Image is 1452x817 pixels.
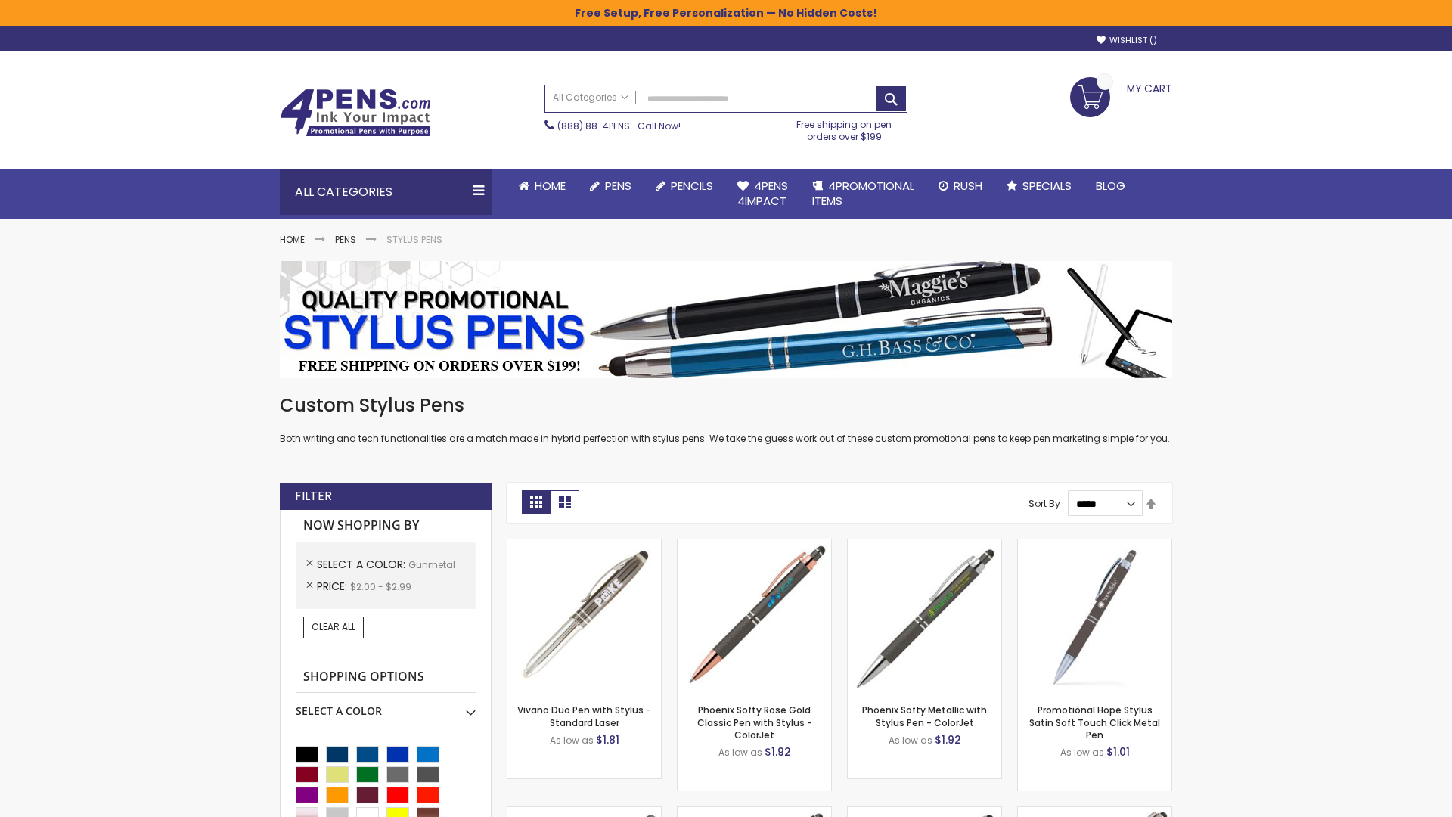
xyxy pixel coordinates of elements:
[578,169,644,203] a: Pens
[1084,169,1137,203] a: Blog
[317,557,408,572] span: Select A Color
[296,693,476,719] div: Select A Color
[517,704,651,728] a: Vivano Duo Pen with Stylus - Standard Laser
[296,510,476,542] strong: Now Shopping by
[605,178,631,194] span: Pens
[295,488,332,505] strong: Filter
[545,85,636,110] a: All Categories
[926,169,994,203] a: Rush
[1096,178,1125,194] span: Blog
[280,169,492,215] div: All Categories
[335,233,356,246] a: Pens
[800,169,926,219] a: 4PROMOTIONALITEMS
[1018,539,1171,551] a: Promotional Hope Stylus Satin Soft Touch Click Metal Pen-Gunmetal
[718,746,762,759] span: As low as
[350,580,411,593] span: $2.00 - $2.99
[522,490,551,514] strong: Grid
[848,539,1001,551] a: Phoenix Softy Metallic with Stylus Pen - ColorJet-Gunmetal
[862,704,987,728] a: Phoenix Softy Metallic with Stylus Pen - ColorJet
[935,732,961,747] span: $1.92
[296,661,476,694] strong: Shopping Options
[1106,744,1130,760] span: $1.01
[550,734,594,747] span: As low as
[280,89,431,137] img: 4Pens Custom Pens and Promotional Products
[557,120,681,132] span: - Call Now!
[507,169,578,203] a: Home
[644,169,725,203] a: Pencils
[737,178,788,209] span: 4Pens 4impact
[725,169,800,219] a: 4Pens4impact
[535,178,566,194] span: Home
[678,539,831,551] a: Phoenix Softy Rose Gold Classic Pen with Stylus - ColorJet-Gunmetal
[317,579,350,594] span: Price
[889,734,932,747] span: As low as
[994,169,1084,203] a: Specials
[1029,704,1160,741] a: Promotional Hope Stylus Satin Soft Touch Click Metal Pen
[303,617,364,638] a: Clear All
[781,113,908,143] div: Free shipping on pen orders over $199
[553,92,628,104] span: All Categories
[1097,35,1157,46] a: Wishlist
[596,732,619,747] span: $1.81
[671,178,713,194] span: Pencils
[1060,746,1104,759] span: As low as
[848,539,1001,693] img: Phoenix Softy Metallic with Stylus Pen - ColorJet-Gunmetal
[280,233,305,246] a: Home
[507,539,661,551] a: Vivano Duo Pen with Stylus - Standard Laser-Gunmetal
[1028,497,1060,510] label: Sort By
[312,620,355,633] span: Clear All
[1022,178,1072,194] span: Specials
[765,744,791,760] span: $1.92
[280,393,1172,418] h1: Custom Stylus Pens
[557,120,630,132] a: (888) 88-4PENS
[280,393,1172,446] div: Both writing and tech functionalities are a match made in hybrid perfection with stylus pens. We ...
[697,704,812,741] a: Phoenix Softy Rose Gold Classic Pen with Stylus - ColorJet
[408,558,455,571] span: Gunmetal
[507,539,661,693] img: Vivano Duo Pen with Stylus - Standard Laser-Gunmetal
[678,539,831,693] img: Phoenix Softy Rose Gold Classic Pen with Stylus - ColorJet-Gunmetal
[1018,539,1171,693] img: Promotional Hope Stylus Satin Soft Touch Click Metal Pen-Gunmetal
[812,178,914,209] span: 4PROMOTIONAL ITEMS
[280,261,1172,378] img: Stylus Pens
[954,178,982,194] span: Rush
[386,233,442,246] strong: Stylus Pens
